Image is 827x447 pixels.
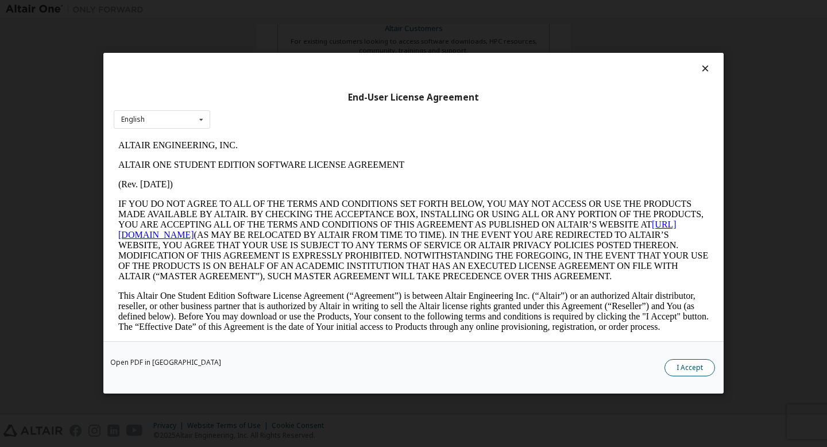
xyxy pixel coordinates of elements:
[5,84,563,104] a: [URL][DOMAIN_NAME]
[664,360,715,377] button: I Accept
[121,116,145,123] div: English
[5,44,595,54] p: (Rev. [DATE])
[5,155,595,196] p: This Altair One Student Edition Software License Agreement (“Agreement”) is between Altair Engine...
[110,360,221,367] a: Open PDF in [GEOGRAPHIC_DATA]
[114,92,713,103] div: End-User License Agreement
[5,5,595,15] p: ALTAIR ENGINEERING, INC.
[5,24,595,34] p: ALTAIR ONE STUDENT EDITION SOFTWARE LICENSE AGREEMENT
[5,63,595,146] p: IF YOU DO NOT AGREE TO ALL OF THE TERMS AND CONDITIONS SET FORTH BELOW, YOU MAY NOT ACCESS OR USE...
